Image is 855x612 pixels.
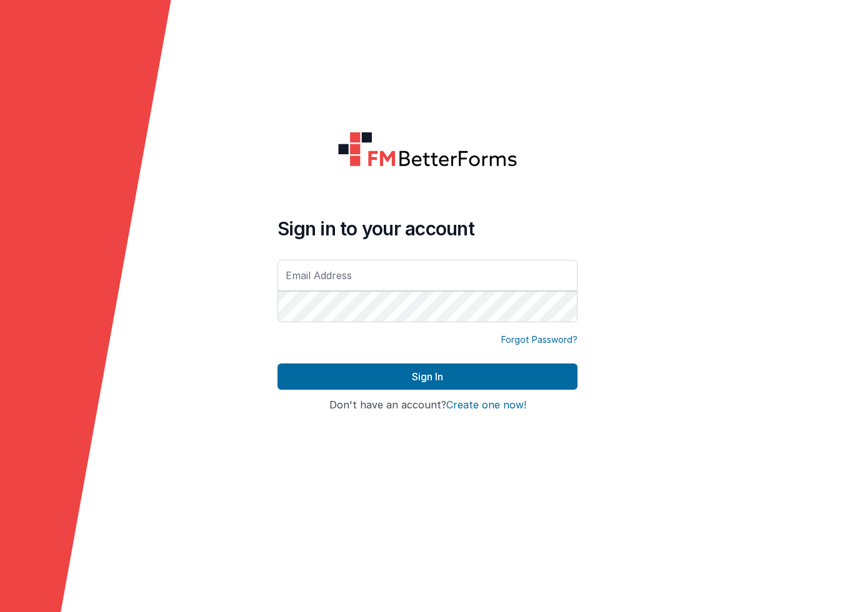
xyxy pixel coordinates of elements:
button: Create one now! [446,400,526,411]
input: Email Address [277,260,577,291]
button: Sign In [277,363,577,390]
h4: Don't have an account? [277,400,577,411]
h4: Sign in to your account [277,217,577,240]
a: Forgot Password? [501,333,577,346]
